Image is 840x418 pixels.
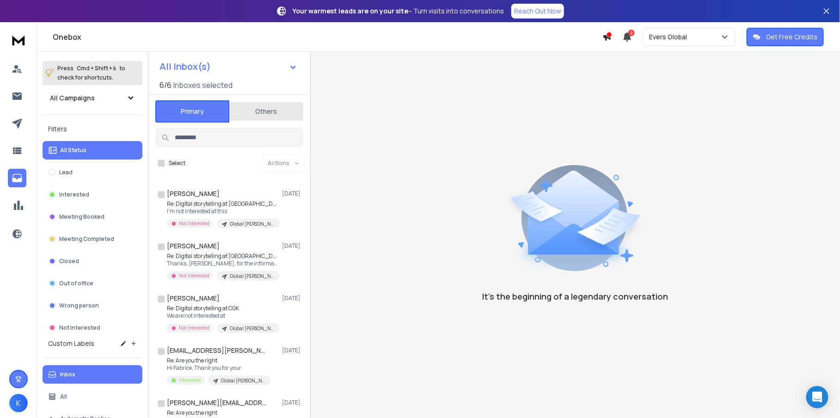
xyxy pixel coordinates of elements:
[43,274,142,293] button: Out of office
[60,393,67,400] p: All
[179,220,209,227] p: Not Interested
[167,252,278,260] p: Re: Digital storytelling at [GEOGRAPHIC_DATA]
[167,364,271,372] p: Hi Fabrice, Thank you for your
[75,63,117,74] span: Cmd + Shift + k
[155,100,229,123] button: Primary
[60,147,86,154] p: All Status
[511,4,564,18] a: Reach Out Now
[43,319,142,337] button: Not Interested
[221,377,265,384] p: Global [PERSON_NAME]-[GEOGRAPHIC_DATA]-Safe
[59,258,79,265] p: Closed
[167,200,278,208] p: Re: Digital storytelling at [GEOGRAPHIC_DATA]
[167,294,220,303] h1: [PERSON_NAME]
[59,324,100,332] p: Not Interested
[649,32,691,42] p: Evers Global
[167,260,278,267] p: Thanks, [PERSON_NAME], for the information
[229,101,303,122] button: Others
[57,64,125,82] p: Press to check for shortcuts.
[48,339,94,348] h3: Custom Labels
[43,230,142,248] button: Meeting Completed
[159,80,172,91] span: 6 / 6
[167,312,278,320] p: We are not interested at
[230,273,274,280] p: Global [PERSON_NAME]-[GEOGRAPHIC_DATA]-Safe
[59,213,104,221] p: Meeting Booked
[167,346,269,355] h1: [EMAIL_ADDRESS][PERSON_NAME][DOMAIN_NAME]
[282,295,303,302] p: [DATE]
[43,89,142,107] button: All Campaigns
[230,221,274,227] p: Global [PERSON_NAME]-[GEOGRAPHIC_DATA]-Safe
[43,252,142,270] button: Closed
[282,347,303,354] p: [DATE]
[59,191,89,198] p: Interested
[43,123,142,135] h3: Filters
[179,272,209,279] p: Not Interested
[293,6,408,15] strong: Your warmest leads are on your site
[167,398,269,407] h1: [PERSON_NAME][EMAIL_ADDRESS][DOMAIN_NAME]
[806,386,828,408] div: Open Intercom Messenger
[747,28,824,46] button: Get Free Credits
[50,93,95,103] h1: All Campaigns
[9,394,28,412] button: K
[43,365,142,384] button: Inbox
[53,31,602,43] h1: Onebox
[167,305,278,312] p: Re: Digital storytelling at CGK
[282,190,303,197] p: [DATE]
[43,163,142,182] button: Lead
[167,357,271,364] p: Re: Are you the right
[282,242,303,250] p: [DATE]
[173,80,233,91] h3: Inboxes selected
[59,280,93,287] p: Out of office
[43,387,142,406] button: All
[59,169,73,176] p: Lead
[9,31,28,49] img: logo
[169,160,185,167] label: Select
[43,141,142,160] button: All Status
[59,302,99,309] p: Wrong person
[483,290,668,303] p: It’s the beginning of a legendary conversation
[152,57,305,76] button: All Inbox(s)
[628,30,635,36] span: 2
[60,371,75,378] p: Inbox
[766,32,817,42] p: Get Free Credits
[43,296,142,315] button: Wrong person
[43,208,142,226] button: Meeting Booked
[179,325,209,332] p: Not Interested
[179,377,201,384] p: Interested
[167,409,271,417] p: Re: Are you the right
[167,208,278,215] p: I'm not interested at this
[167,241,220,251] h1: [PERSON_NAME]
[59,235,114,243] p: Meeting Completed
[230,325,274,332] p: Global [PERSON_NAME]-[GEOGRAPHIC_DATA]-Safe
[282,399,303,406] p: [DATE]
[43,185,142,204] button: Interested
[167,189,220,198] h1: [PERSON_NAME]
[514,6,561,16] p: Reach Out Now
[293,6,504,16] p: – Turn visits into conversations
[159,62,211,71] h1: All Inbox(s)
